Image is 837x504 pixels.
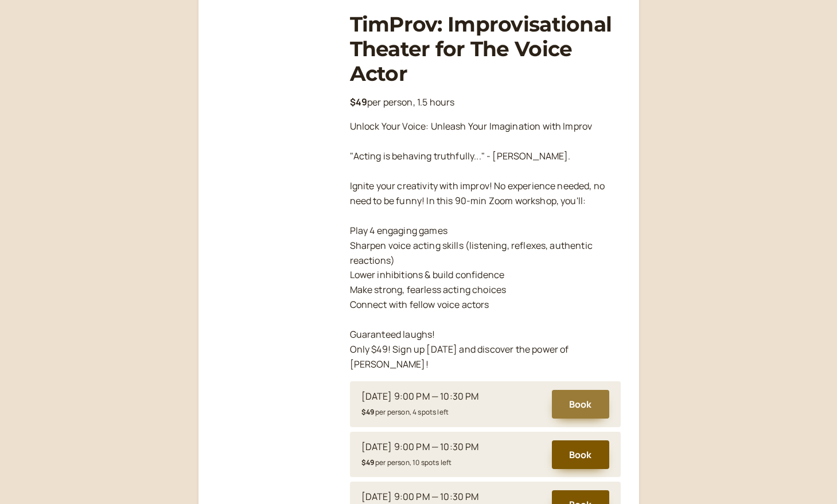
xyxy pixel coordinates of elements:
[361,389,479,404] div: [DATE] 9:00 PM — 10:30 PM
[361,458,374,467] b: $49
[361,458,452,467] small: per person, 10 spots left
[552,390,609,419] button: Book
[350,119,621,372] p: Unlock Your Voice: Unleash Your Imagination with Improv "Acting is behaving truthfully..." - [PER...
[552,440,609,469] button: Book
[350,95,621,110] p: per person, 1.5 hours
[361,407,374,417] b: $49
[350,96,367,108] b: $49
[361,440,479,455] div: [DATE] 9:00 PM — 10:30 PM
[350,12,621,87] h1: TimProv: Improvisational Theater for The Voice Actor
[361,407,449,417] small: per person, 4 spots left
